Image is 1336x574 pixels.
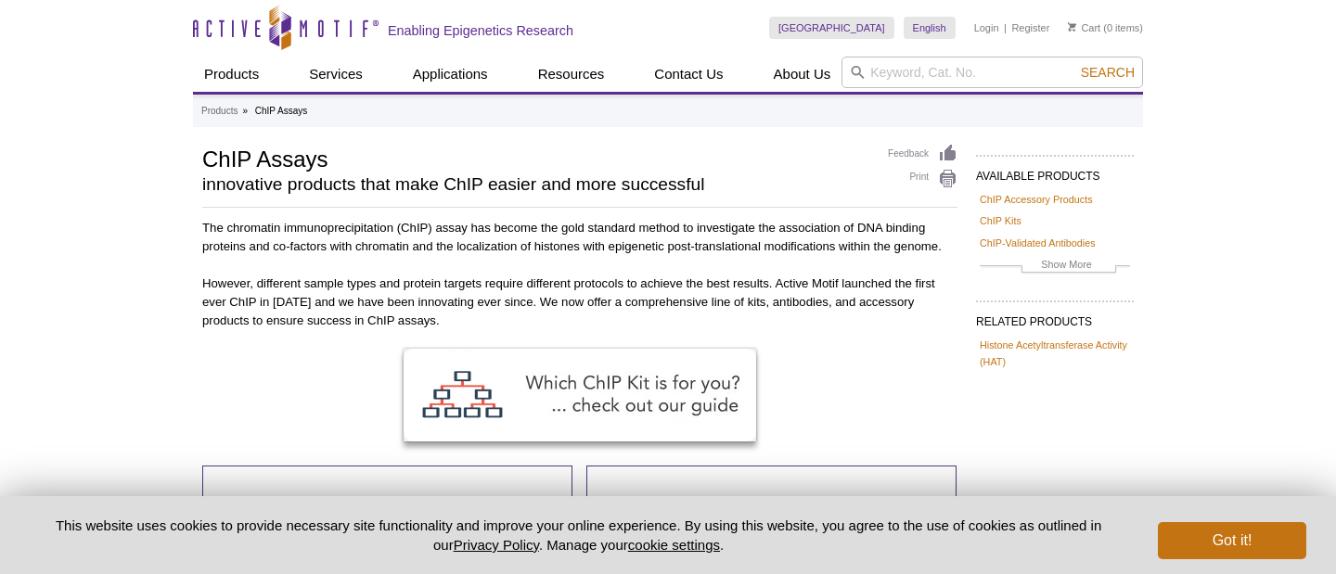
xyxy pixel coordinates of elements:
img: Your Cart [1068,22,1076,32]
a: Products [201,103,238,120]
button: Got it! [1158,522,1306,559]
li: ChIP Assays [255,106,308,116]
a: ChIP-Validated Antibodies [980,235,1096,251]
a: Print [888,169,957,189]
a: Products [193,57,270,92]
a: English [904,17,956,39]
li: (0 items) [1068,17,1143,39]
a: Contact Us [643,57,734,92]
button: cookie settings [628,537,720,553]
span: ChIP Kits [227,494,304,515]
h2: RELATED PRODUCTS [976,300,1134,334]
button: Search [1075,64,1140,81]
h2: Enabling Epigenetics Research [388,22,573,39]
li: » [242,106,248,116]
li: | [1004,17,1007,39]
span: Search [1081,65,1135,80]
a: ChIP Kits [222,485,310,526]
a: [GEOGRAPHIC_DATA] [769,17,894,39]
a: Applications [402,57,499,92]
a: Show More [980,256,1130,277]
h1: ChIP Assays [202,144,869,172]
a: Register [1011,21,1049,34]
h2: AVAILABLE PRODUCTS [976,155,1134,188]
h2: innovative products that make ChIP easier and more successful [202,176,869,193]
a: Feedback [888,144,957,164]
p: The chromatin immunoprecipitation (ChIP) assay has become the gold standard method to investigate... [202,219,957,256]
span: ChIP Accessory Products [611,494,820,515]
p: However, different sample types and protein targets require different protocols to achieve the be... [202,274,957,330]
a: ChIP Accessory Products [980,191,1093,208]
img: ChIP Kit Selection Guide [404,349,756,441]
a: Cart [1068,21,1100,34]
a: ChIP Kits [980,212,1021,229]
a: Privacy Policy [454,537,539,553]
a: Services [298,57,374,92]
a: Resources [527,57,616,92]
p: This website uses cookies to provide necessary site functionality and improve your online experie... [30,516,1127,555]
a: Login [974,21,999,34]
a: About Us [763,57,842,92]
input: Keyword, Cat. No. [841,57,1143,88]
a: Histone Acetyltransferase Activity (HAT) [980,337,1130,370]
a: ChIP Accessory Products [606,485,826,526]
